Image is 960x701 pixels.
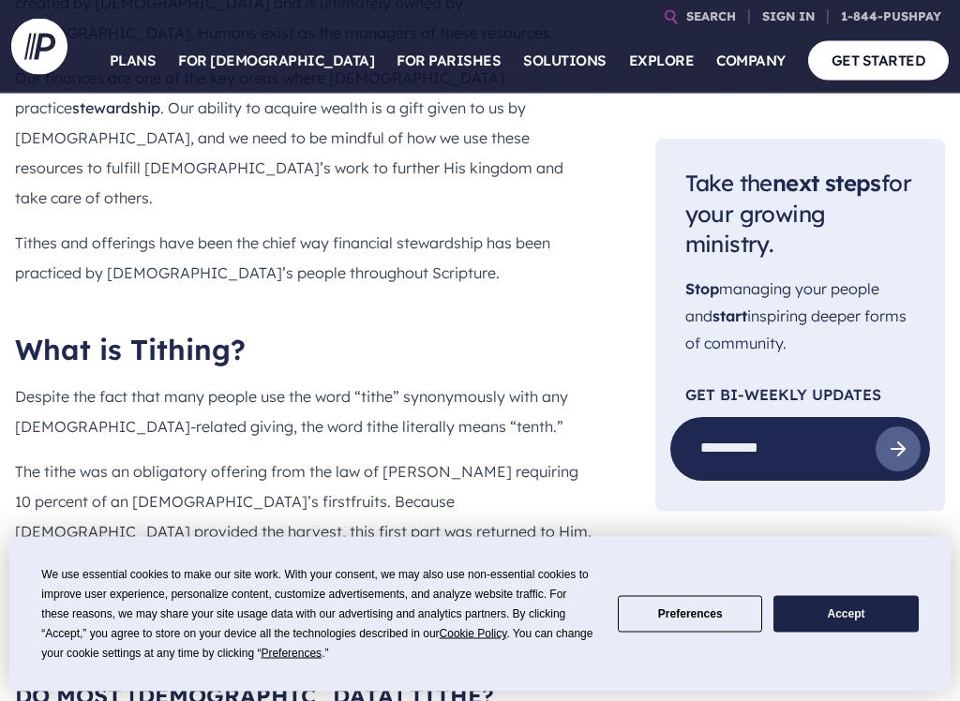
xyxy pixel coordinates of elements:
button: Accept [773,596,918,633]
span: Cookie Policy [440,627,507,640]
a: EXPLORE [629,28,695,94]
p: Our finances are one of the key areas where [DEMOGRAPHIC_DATA] practice . Our ability to acquire ... [15,64,595,214]
span: start [712,306,747,325]
a: COMPANY [716,28,786,94]
a: GET STARTED [808,41,950,80]
p: The tithe was an obligatory offering from the law of [PERSON_NAME] requiring 10 percent of an [DE... [15,457,595,637]
button: Preferences [618,596,762,633]
span: next steps [772,169,881,197]
p: managing your people and inspiring deeper forms of community. [685,276,915,356]
span: Stop [685,279,719,298]
a: FOR [DEMOGRAPHIC_DATA] [178,28,374,94]
a: PLANS [110,28,157,94]
div: We use essential cookies to make our site work. With your consent, we may also use non-essential ... [41,565,595,664]
p: Despite the fact that many people use the word “tithe” synonymously with any [DEMOGRAPHIC_DATA]-r... [15,382,595,442]
div: Cookie Consent Prompt [9,537,951,692]
a: FOR PARISHES [397,28,501,94]
p: Tithes and offerings have been the chief way financial stewardship has been practiced by [DEMOGRA... [15,229,595,289]
a: SOLUTIONS [523,28,607,94]
span: Take the for your growing ministry. [685,169,911,259]
a: stewardship [72,99,160,118]
h2: What is Tithing? [15,334,595,367]
p: Get Bi-Weekly Updates [685,387,915,402]
span: Preferences [261,647,322,660]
